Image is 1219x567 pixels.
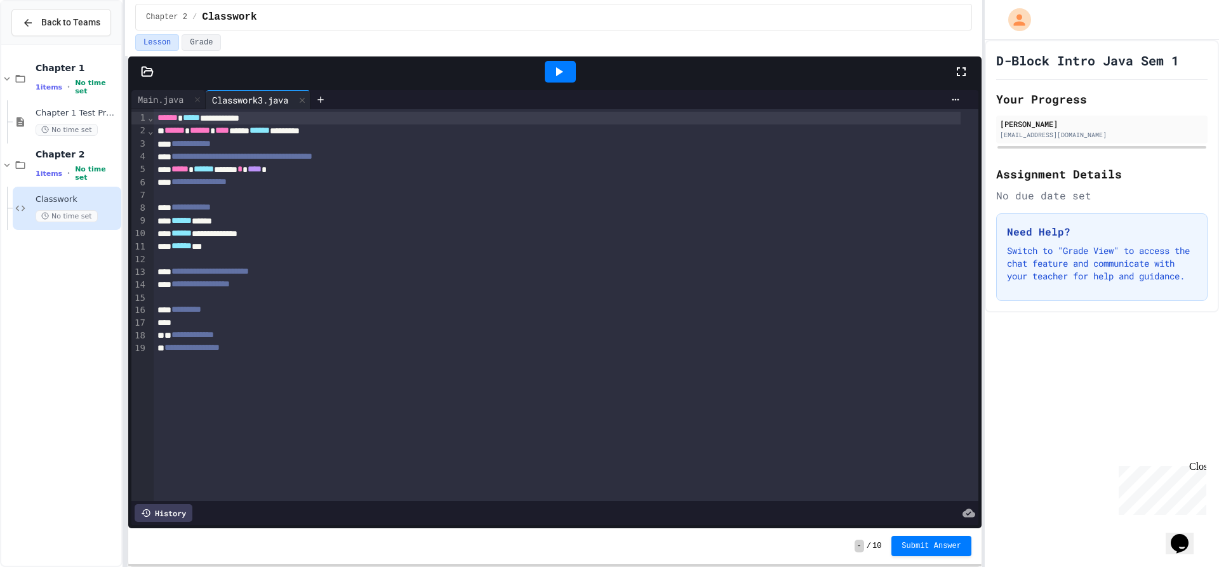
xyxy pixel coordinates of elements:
[36,124,98,136] span: No time set
[41,16,100,29] span: Back to Teams
[75,165,119,182] span: No time set
[131,177,147,189] div: 6
[131,304,147,317] div: 16
[1166,516,1206,554] iframe: chat widget
[902,541,961,551] span: Submit Answer
[131,266,147,279] div: 13
[147,112,154,123] span: Fold line
[147,126,154,136] span: Fold line
[131,317,147,330] div: 17
[995,5,1034,34] div: My Account
[131,279,147,291] div: 14
[206,90,310,109] div: Classwork3.java
[1000,118,1204,130] div: [PERSON_NAME]
[135,34,179,51] button: Lesson
[131,227,147,240] div: 10
[1114,461,1206,515] iframe: chat widget
[891,536,971,556] button: Submit Answer
[1007,224,1197,239] h3: Need Help?
[5,5,88,81] div: Chat with us now!Close
[131,342,147,355] div: 19
[36,83,62,91] span: 1 items
[131,138,147,150] div: 3
[131,330,147,342] div: 18
[135,504,192,522] div: History
[36,170,62,178] span: 1 items
[131,253,147,266] div: 12
[182,34,221,51] button: Grade
[131,124,147,137] div: 2
[131,202,147,215] div: 8
[11,9,111,36] button: Back to Teams
[36,149,119,160] span: Chapter 2
[996,188,1208,203] div: No due date set
[996,165,1208,183] h2: Assignment Details
[131,93,190,106] div: Main.java
[131,90,206,109] div: Main.java
[1000,130,1204,140] div: [EMAIL_ADDRESS][DOMAIN_NAME]
[131,150,147,163] div: 4
[206,93,295,107] div: Classwork3.java
[855,540,864,552] span: -
[75,79,119,95] span: No time set
[996,90,1208,108] h2: Your Progress
[36,62,119,74] span: Chapter 1
[131,189,147,202] div: 7
[36,108,119,119] span: Chapter 1 Test Program
[867,541,871,551] span: /
[131,215,147,227] div: 9
[131,163,147,176] div: 5
[146,12,187,22] span: Chapter 2
[996,51,1179,69] h1: D-Block Intro Java Sem 1
[67,168,70,178] span: •
[36,210,98,222] span: No time set
[872,541,881,551] span: 10
[67,82,70,92] span: •
[192,12,197,22] span: /
[131,292,147,305] div: 15
[131,112,147,124] div: 1
[1007,244,1197,283] p: Switch to "Grade View" to access the chat feature and communicate with your teacher for help and ...
[36,194,119,205] span: Classwork
[131,241,147,253] div: 11
[202,10,256,25] span: Classwork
